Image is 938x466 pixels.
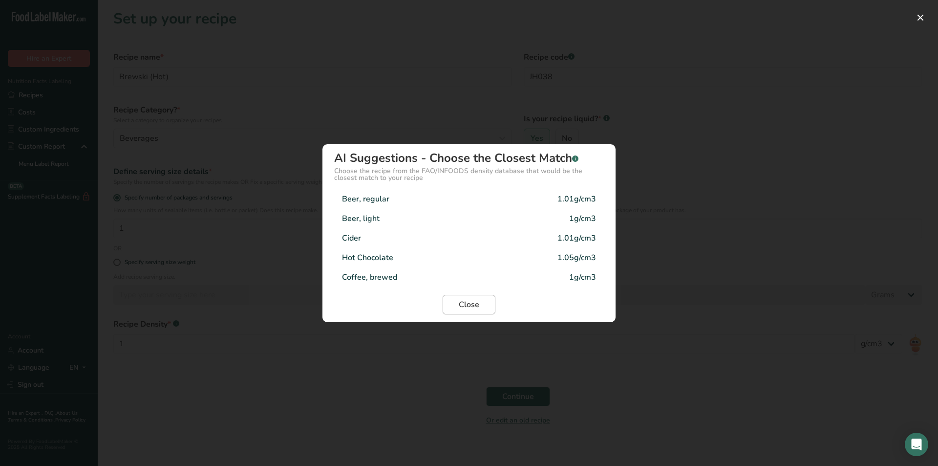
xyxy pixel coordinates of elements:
[443,295,495,314] button: Close
[334,168,604,181] div: Choose the recipe from the FAO/INFOODS density database that would be the closest match to your r...
[905,433,928,456] div: Open Intercom Messenger
[342,232,361,244] div: Cider
[557,232,596,244] div: 1.01g/cm3
[557,252,596,264] div: 1.05g/cm3
[569,213,596,224] div: 1g/cm3
[342,193,389,205] div: Beer, regular
[342,271,397,283] div: Coffee, brewed
[342,252,393,264] div: Hot Chocolate
[557,193,596,205] div: 1.01g/cm3
[342,213,380,224] div: Beer, light
[569,271,596,283] div: 1g/cm3
[459,299,479,311] span: Close
[334,152,604,164] div: AI Suggestions - Choose the Closest Match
